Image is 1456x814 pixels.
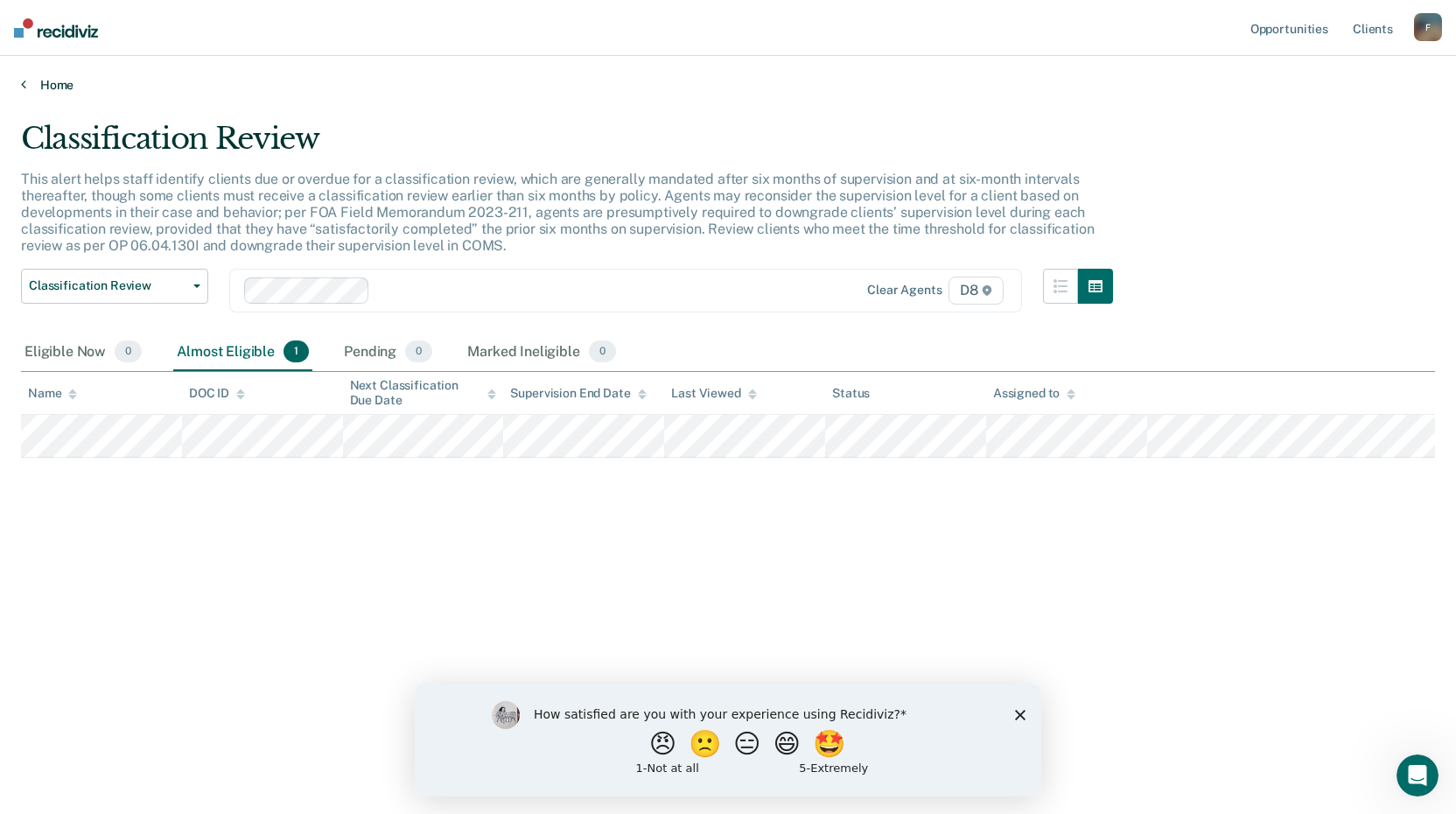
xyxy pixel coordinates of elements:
span: Classification Review [29,278,186,293]
div: Clear agents [867,283,941,298]
div: Last Viewed [671,386,756,401]
div: Eligible Now0 [21,333,145,372]
div: Assigned to [993,386,1075,401]
span: D8 [948,277,1004,305]
div: Marked Ineligible0 [464,333,619,372]
div: Almost Eligible1 [173,333,312,372]
span: 0 [115,340,142,363]
button: F [1414,13,1442,41]
div: Next Classification Due Date [350,378,497,408]
div: Classification Review [21,121,1113,171]
iframe: Survey by Kim from Recidiviz [415,684,1041,796]
div: Supervision End Date [510,386,646,401]
button: Classification Review [21,269,208,304]
a: Home [21,77,1435,93]
img: Recidiviz [14,18,98,38]
span: 1 [283,340,309,363]
span: 0 [405,340,432,363]
div: Name [28,386,77,401]
div: Pending0 [340,333,436,372]
div: DOC ID [189,386,245,401]
div: Status [832,386,870,401]
p: This alert helps staff identify clients due or overdue for a classification review, which are gen... [21,171,1094,255]
iframe: Intercom live chat [1396,754,1438,796]
span: 0 [589,340,616,363]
